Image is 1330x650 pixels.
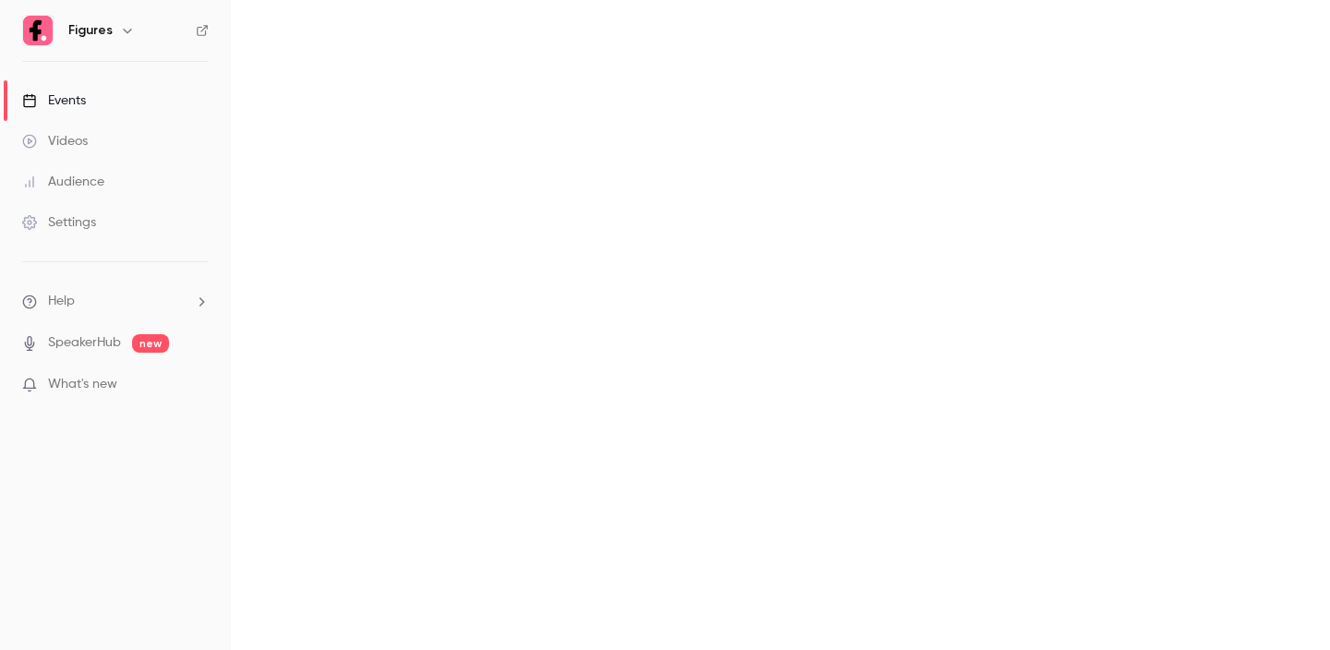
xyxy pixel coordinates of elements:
[48,333,121,353] a: SpeakerHub
[68,21,113,40] h6: Figures
[48,375,117,394] span: What's new
[22,213,96,232] div: Settings
[22,91,86,110] div: Events
[22,132,88,150] div: Videos
[23,16,53,45] img: Figures
[22,292,209,311] li: help-dropdown-opener
[48,292,75,311] span: Help
[22,173,104,191] div: Audience
[132,334,169,353] span: new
